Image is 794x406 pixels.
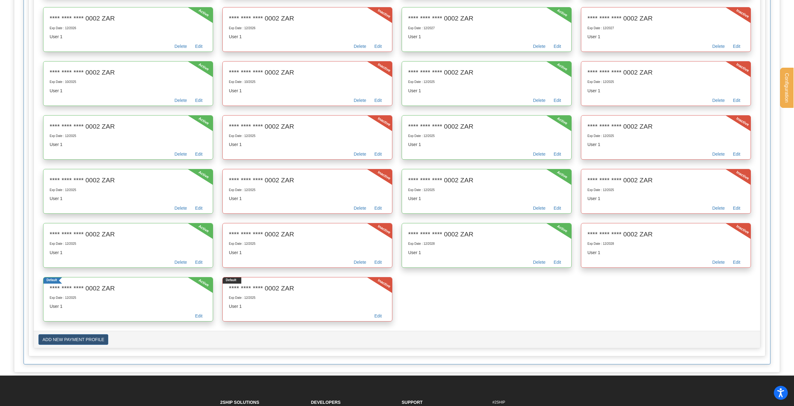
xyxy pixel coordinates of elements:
[229,141,386,148] p: User 1
[587,141,744,148] p: User 1
[350,43,370,52] a: Delete
[708,205,729,213] a: Delete
[735,116,738,121] div: Inactive
[708,259,729,267] a: Delete
[408,26,565,30] p: Exp Date : 12/2027
[529,259,549,267] a: Delete
[370,259,386,267] a: Edit
[550,43,565,52] a: Edit
[198,62,200,66] div: Active
[377,170,380,174] div: Inactive
[402,400,423,405] strong: Support
[377,8,380,12] div: Inactive
[311,400,341,405] strong: Developers
[529,97,549,106] a: Delete
[780,68,793,108] button: Configuration
[198,278,200,282] div: Active
[229,296,386,300] p: Exp Date : 12/2025
[550,259,565,267] a: Edit
[50,134,207,138] p: Exp Date : 12/2025
[735,224,738,228] div: Inactive
[50,26,207,30] p: Exp Date : 12/2026
[529,43,549,52] a: Delete
[408,88,565,94] p: User 1
[556,8,559,12] div: Active
[587,26,744,30] p: Exp Date : 12/2027
[229,80,386,84] p: Exp Date : 10/2025
[370,205,386,213] a: Edit
[587,34,744,40] p: User 1
[220,400,259,405] strong: 2Ship Solutions
[587,80,744,84] p: Exp Date : 12/2025
[735,170,738,174] div: Inactive
[408,134,565,138] p: Exp Date : 12/2025
[170,43,191,52] a: Delete
[708,97,729,106] a: Delete
[370,43,386,52] a: Edit
[50,141,207,148] p: User 1
[377,116,380,121] div: Inactive
[50,88,207,94] p: User 1
[38,334,108,345] button: ADD NEW PAYMENT PROFILE
[229,134,386,138] p: Exp Date : 12/2025
[191,312,207,321] a: Edit
[370,97,386,106] a: Edit
[50,249,207,256] p: User 1
[729,97,744,106] a: Edit
[229,195,386,202] p: User 1
[229,26,386,30] p: Exp Date : 12/2026
[229,188,386,192] p: Exp Date : 12/2025
[408,80,565,84] p: Exp Date : 12/2025
[408,34,565,40] p: User 1
[229,34,386,40] p: User 1
[529,151,549,159] a: Delete
[170,205,191,213] a: Delete
[708,43,729,52] a: Delete
[170,97,191,106] a: Delete
[587,134,744,138] p: Exp Date : 12/2025
[50,296,207,300] p: Exp Date : 12/2025
[229,249,386,256] p: User 1
[198,224,200,228] div: Active
[350,205,370,213] a: Delete
[50,195,207,202] p: User 1
[50,188,207,192] p: Exp Date : 12/2025
[587,88,744,94] p: User 1
[198,116,200,121] div: Active
[408,195,565,202] p: User 1
[556,224,559,228] div: Active
[729,259,744,267] a: Edit
[350,259,370,267] a: Delete
[50,34,207,40] p: User 1
[735,8,738,12] div: Inactive
[229,303,386,309] p: User 1
[370,151,386,159] a: Edit
[550,97,565,106] a: Edit
[198,8,200,12] div: Active
[408,242,565,246] p: Exp Date : 12/2028
[50,80,207,84] p: Exp Date : 10/2025
[729,205,744,213] a: Edit
[587,249,744,256] p: User 1
[729,43,744,52] a: Edit
[350,97,370,106] a: Delete
[529,205,549,213] a: Delete
[587,188,744,192] p: Exp Date : 12/2025
[556,62,559,66] div: Active
[191,259,207,267] a: Edit
[550,205,565,213] a: Edit
[408,141,565,148] p: User 1
[708,151,729,159] a: Delete
[350,151,370,159] a: Delete
[170,151,191,159] a: Delete
[50,242,207,246] p: Exp Date : 12/2025
[377,278,380,282] div: Inactive
[408,249,565,256] p: User 1
[191,97,207,106] a: Edit
[556,170,559,174] div: Active
[229,88,386,94] p: User 1
[377,224,380,228] div: Inactive
[229,242,386,246] p: Exp Date : 12/2025
[556,116,559,121] div: Active
[587,242,744,246] p: Exp Date : 12/2028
